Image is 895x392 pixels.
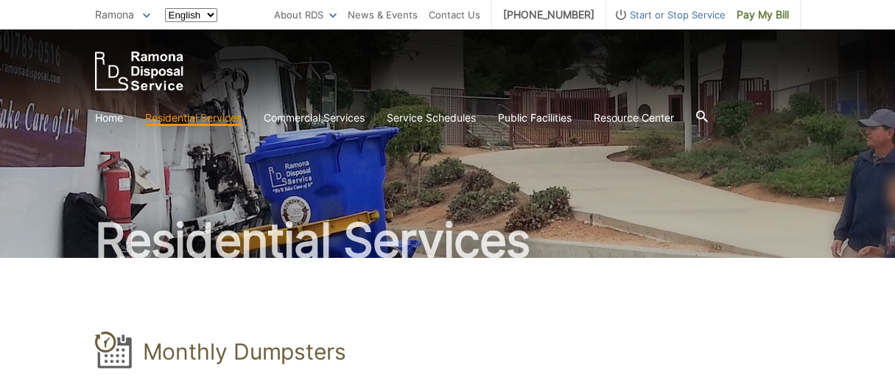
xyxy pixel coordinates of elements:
a: Public Facilities [498,110,572,126]
a: Home [95,110,123,126]
a: Resource Center [594,110,674,126]
a: EDCD logo. Return to the homepage. [95,52,183,91]
a: News & Events [348,7,418,23]
span: Pay My Bill [737,7,789,23]
a: Service Schedules [387,110,476,126]
select: Select a language [165,8,217,22]
a: Residential Services [145,110,242,126]
span: Ramona [95,8,134,21]
h1: Monthly Dumpsters [143,338,346,365]
a: Contact Us [429,7,480,23]
a: About RDS [274,7,337,23]
h2: Residential Services [95,217,801,264]
a: Commercial Services [264,110,365,126]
